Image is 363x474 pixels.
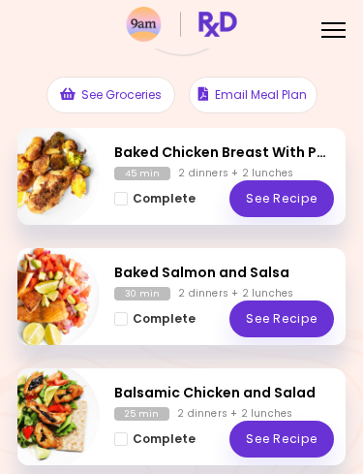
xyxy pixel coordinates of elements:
[178,287,293,300] div: 2 dinners + 2 lunches
[133,192,196,205] span: Complete
[189,77,318,113] button: Email Meal Plan
[46,77,175,113] button: See Groceries
[114,142,334,163] h2: Baked Chicken Breast With Potatoes
[114,308,196,330] button: Complete - Baked Salmon and Salsa
[126,7,237,42] img: RxDiet
[114,407,169,421] div: 25 min
[177,407,292,421] div: 2 dinners + 2 lunches
[114,167,170,180] div: 45 min
[229,180,334,217] a: See Recipe - Baked Chicken Breast With Potatoes
[229,421,334,458] a: See Recipe - Balsamic Chicken and Salad
[133,432,196,446] span: Complete
[229,300,334,337] a: See Recipe - Baked Salmon and Salsa
[114,428,196,450] button: Complete - Balsamic Chicken and Salad
[114,263,334,283] h2: Baked Salmon and Salsa
[178,167,293,180] div: 2 dinners + 2 lunches
[114,383,334,403] h2: Balsamic Chicken and Salad
[114,188,196,209] button: Complete - Baked Chicken Breast With Potatoes
[133,312,196,326] span: Complete
[114,287,170,300] div: 30 min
